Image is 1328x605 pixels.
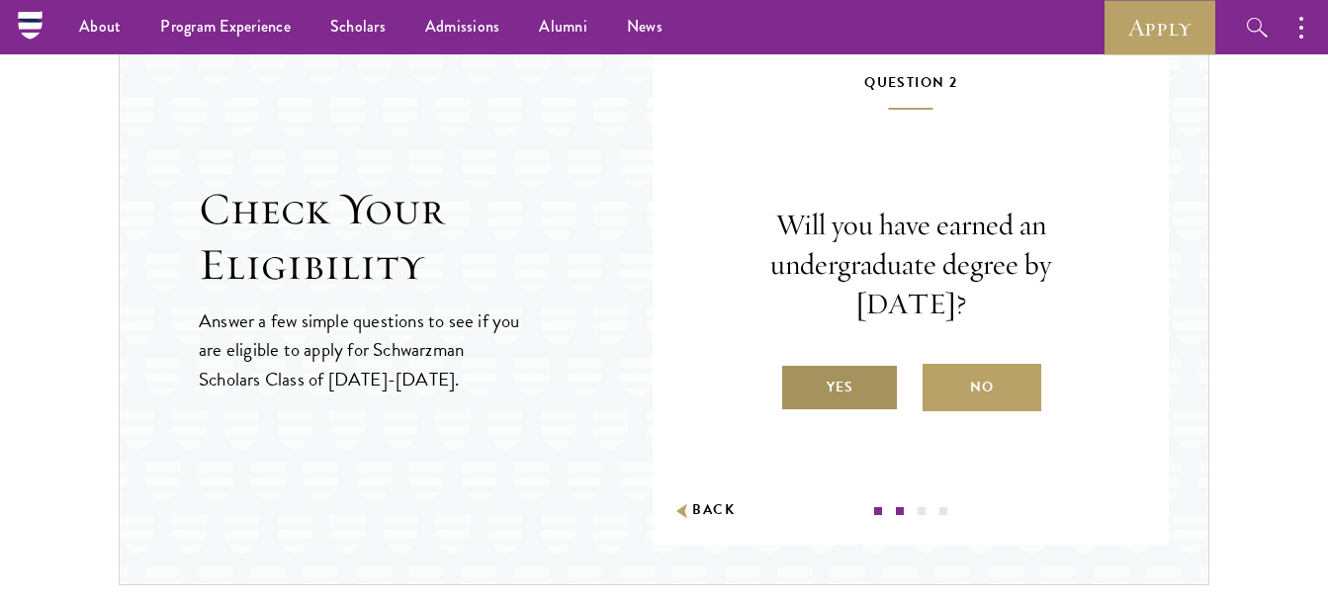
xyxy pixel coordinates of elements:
p: Will you have earned an undergraduate degree by [DATE]? [712,206,1109,324]
button: Back [672,500,735,521]
p: Answer a few simple questions to see if you are eligible to apply for Schwarzman Scholars Class o... [199,306,522,392]
h5: Question 2 [712,70,1109,110]
h2: Check Your Eligibility [199,182,653,293]
label: Yes [780,364,899,411]
label: No [923,364,1041,411]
